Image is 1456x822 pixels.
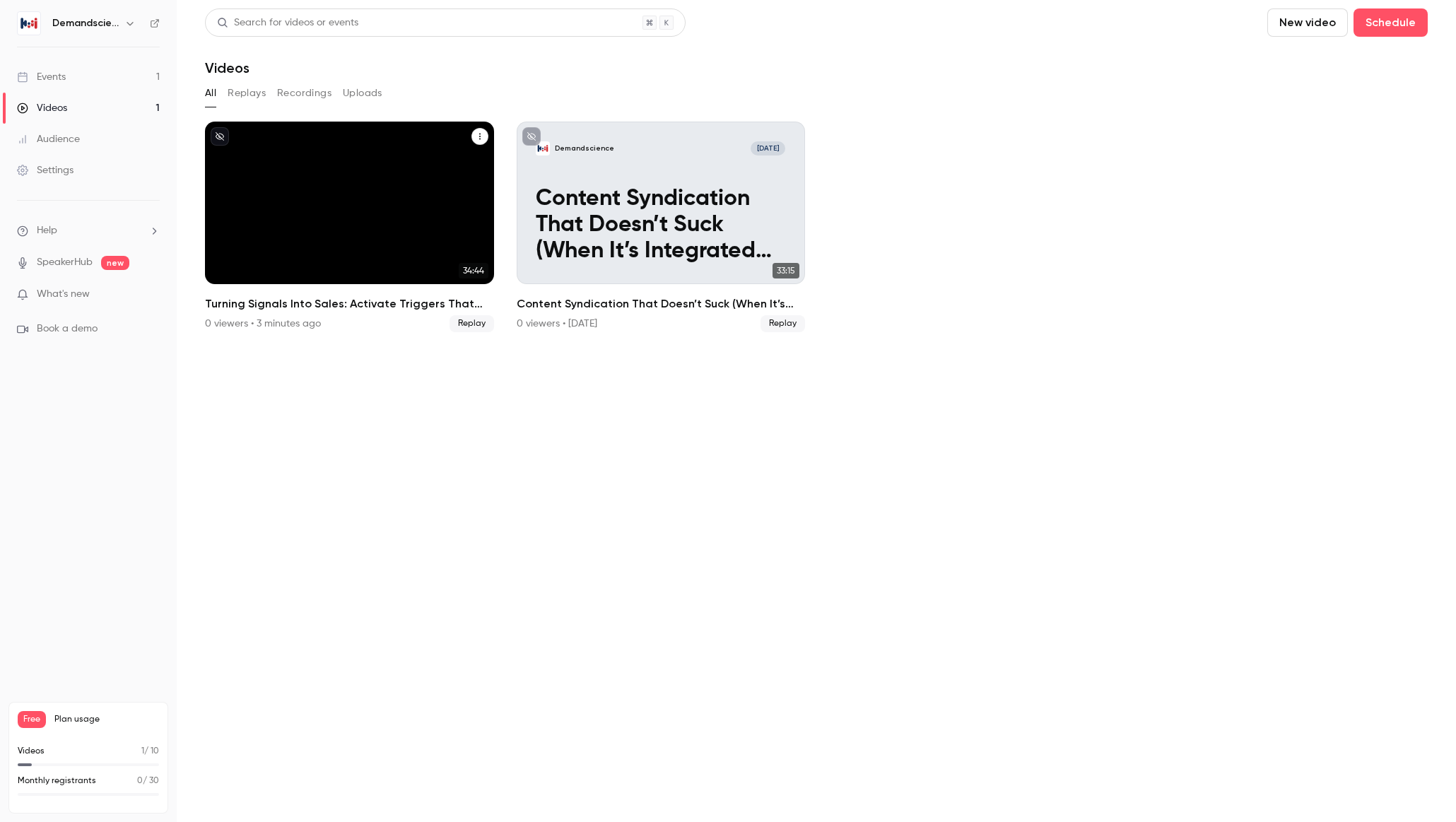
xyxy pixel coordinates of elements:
[773,263,799,278] span: 33:15
[37,223,57,238] span: Help
[517,317,597,331] div: 0 viewers • [DATE]
[450,315,494,332] span: Replay
[141,747,144,756] span: 1
[54,714,159,725] span: Plan usage
[536,141,550,155] img: Content Syndication That Doesn’t Suck (When It’s Integrated Right)
[37,287,90,302] span: What's new
[52,16,119,30] h6: Demandscience
[536,186,785,264] p: Content Syndication That Doesn’t Suck (When It’s Integrated Right)
[17,132,80,146] div: Audience
[205,122,494,332] a: 34:44Turning Signals Into Sales: Activate Triggers That Matter0 viewers • 3 minutes agoReplay
[1354,8,1428,37] button: Schedule
[517,122,806,332] a: Content Syndication That Doesn’t Suck (When It’s Integrated Right)Demandscience[DATE]Content Synd...
[277,82,331,105] button: Recordings
[1267,8,1348,37] button: New video
[555,143,614,153] p: Demandscience
[18,775,96,787] p: Monthly registrants
[17,101,67,115] div: Videos
[517,122,806,332] li: Content Syndication That Doesn’t Suck (When It’s Integrated Right)
[17,163,74,177] div: Settings
[228,82,266,105] button: Replays
[137,775,159,787] p: / 30
[217,16,358,30] div: Search for videos or events
[517,295,806,312] h2: Content Syndication That Doesn’t Suck (When It’s Integrated Right)
[761,315,805,332] span: Replay
[205,122,494,332] li: Turning Signals Into Sales: Activate Triggers That Matter
[141,745,159,758] p: / 10
[205,8,1428,814] section: Videos
[205,82,216,105] button: All
[37,255,93,270] a: SpeakerHub
[18,745,45,758] p: Videos
[17,70,66,84] div: Events
[522,127,541,146] button: unpublished
[205,317,321,331] div: 0 viewers • 3 minutes ago
[459,263,488,278] span: 34:44
[17,223,160,238] li: help-dropdown-opener
[37,322,98,336] span: Book a demo
[137,777,143,785] span: 0
[18,12,40,35] img: Demandscience
[211,127,229,146] button: unpublished
[751,141,786,155] span: [DATE]
[205,59,249,76] h1: Videos
[343,82,382,105] button: Uploads
[18,711,46,728] span: Free
[101,256,129,270] span: new
[205,295,494,312] h2: Turning Signals Into Sales: Activate Triggers That Matter
[205,122,1428,332] ul: Videos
